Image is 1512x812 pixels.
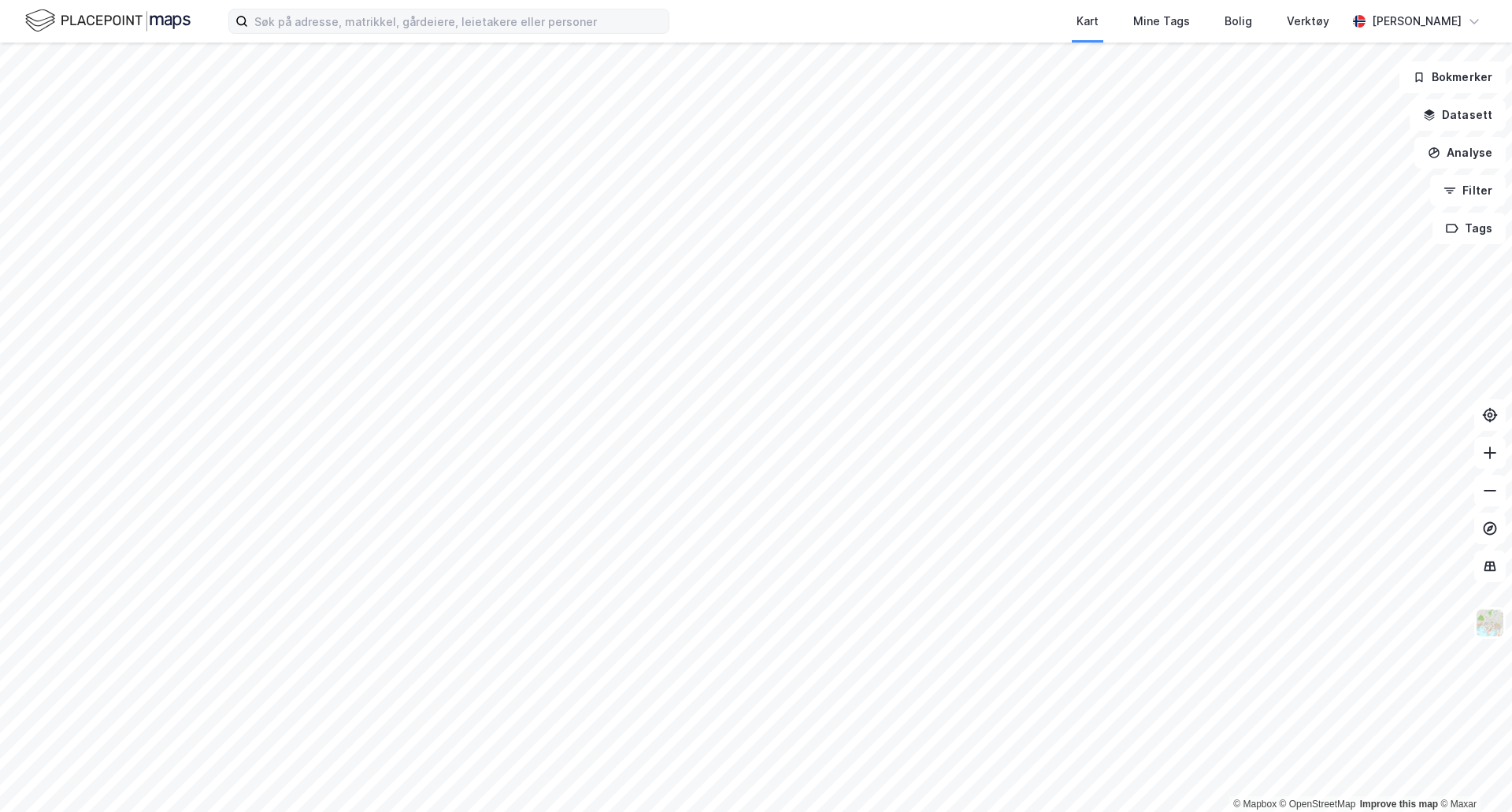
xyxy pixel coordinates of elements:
div: Mine Tags [1133,12,1190,31]
div: Kart [1077,12,1099,31]
div: Verktøy [1287,12,1329,31]
iframe: Chat Widget [1433,736,1512,812]
div: [PERSON_NAME] [1372,12,1462,31]
img: logo.f888ab2527a4732fd821a326f86c7f29.svg [25,7,191,35]
div: Bolig [1225,12,1252,31]
div: Kontrollprogram for chat [1433,736,1512,812]
input: Søk på adresse, matrikkel, gårdeiere, leietakere eller personer [248,9,669,33]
